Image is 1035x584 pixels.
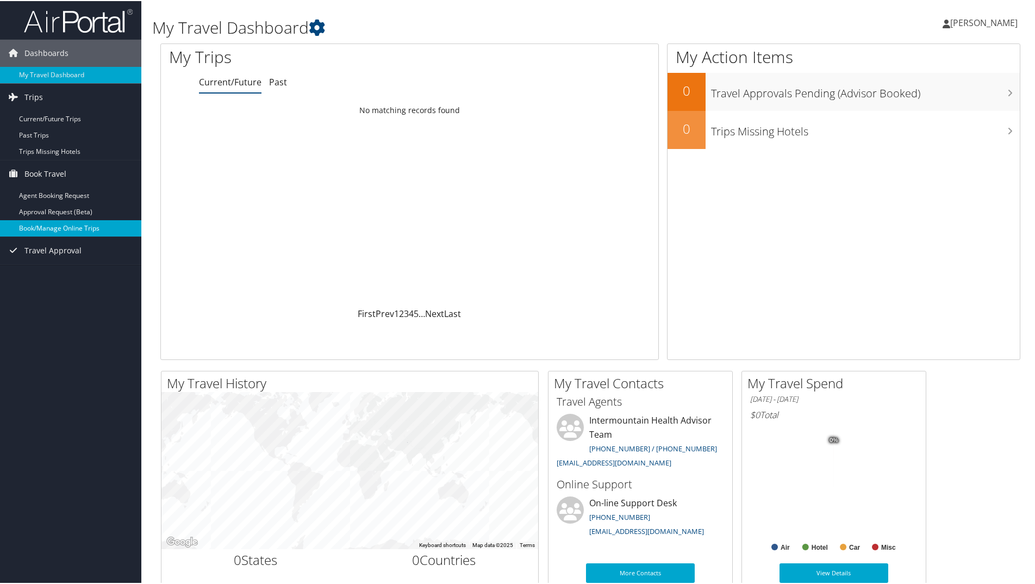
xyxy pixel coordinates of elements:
a: Past [269,75,287,87]
text: Misc [881,543,896,550]
a: 4 [409,307,414,319]
a: 0Trips Missing Hotels [668,110,1020,148]
a: 1 [394,307,399,319]
img: airportal-logo.png [24,7,133,33]
h3: Online Support [557,476,724,491]
span: Dashboards [24,39,68,66]
a: Prev [376,307,394,319]
span: 0 [234,550,241,568]
h3: Travel Agents [557,393,724,408]
span: Book Travel [24,159,66,187]
a: Last [444,307,461,319]
a: 5 [414,307,419,319]
h2: Countries [358,550,531,568]
tspan: 0% [830,436,838,443]
a: [EMAIL_ADDRESS][DOMAIN_NAME] [589,525,704,535]
a: [EMAIL_ADDRESS][DOMAIN_NAME] [557,457,671,467]
a: [PHONE_NUMBER] [589,511,650,521]
li: On-line Support Desk [551,495,730,540]
span: $0 [750,408,760,420]
h2: My Travel Spend [747,373,926,392]
a: Open this area in Google Maps (opens a new window) [164,534,200,548]
h1: My Trips [169,45,443,67]
td: No matching records found [161,100,658,119]
h6: [DATE] - [DATE] [750,393,918,403]
span: … [419,307,425,319]
button: Keyboard shortcuts [419,540,466,548]
h1: My Travel Dashboard [152,15,737,38]
a: Next [425,307,444,319]
span: Trips [24,83,43,110]
h3: Travel Approvals Pending (Advisor Booked) [711,79,1020,100]
li: Intermountain Health Advisor Team [551,413,730,471]
text: Air [781,543,790,550]
a: Current/Future [199,75,261,87]
h2: My Travel History [167,373,538,392]
a: [PERSON_NAME] [943,5,1028,38]
span: Map data ©2025 [472,541,513,547]
h2: My Travel Contacts [554,373,732,392]
span: 0 [412,550,420,568]
h2: States [170,550,342,568]
a: View Details [780,562,888,582]
h3: Trips Missing Hotels [711,117,1020,138]
span: [PERSON_NAME] [950,16,1018,28]
h2: 0 [668,119,706,137]
h2: 0 [668,80,706,99]
a: 0Travel Approvals Pending (Advisor Booked) [668,72,1020,110]
a: Terms (opens in new tab) [520,541,535,547]
text: Hotel [812,543,828,550]
a: [PHONE_NUMBER] / [PHONE_NUMBER] [589,443,717,452]
a: More Contacts [586,562,695,582]
a: First [358,307,376,319]
img: Google [164,534,200,548]
a: 3 [404,307,409,319]
h1: My Action Items [668,45,1020,67]
span: Travel Approval [24,236,82,263]
text: Car [849,543,860,550]
a: 2 [399,307,404,319]
h6: Total [750,408,918,420]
